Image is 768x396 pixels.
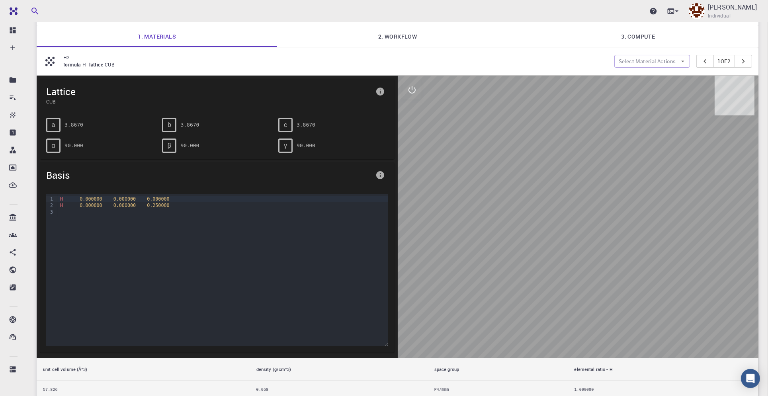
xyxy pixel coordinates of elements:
[46,85,372,98] span: Lattice
[297,118,315,132] pre: 3.8670
[428,358,568,381] th: space group
[284,121,287,129] span: c
[568,358,758,381] th: elemental ratio - H
[17,6,40,13] span: Hỗ trợ
[708,12,731,20] span: Individual
[372,167,388,183] button: info
[105,61,118,68] span: CUB
[80,203,102,208] span: 0.000000
[37,26,277,47] a: 1. Materials
[37,358,250,381] th: unit cell volume (Å^3)
[741,369,760,388] div: Open Intercom Messenger
[180,118,199,132] pre: 3.8670
[60,196,63,202] span: H
[46,202,54,209] div: 2
[277,26,518,47] a: 2. Workflow
[689,3,705,19] img: Thanh Son
[113,196,136,202] span: 0.000000
[372,84,388,99] button: info
[696,55,752,68] div: pager
[51,142,55,149] span: α
[297,139,315,152] pre: 90.000
[250,358,428,381] th: density (g/cm^3)
[64,139,83,152] pre: 90.000
[147,196,169,202] span: 0.000000
[46,196,54,202] div: 1
[168,142,171,149] span: β
[60,203,63,208] span: H
[284,142,287,149] span: γ
[63,61,82,68] span: formula
[82,61,89,68] span: H
[147,203,169,208] span: 0.250000
[52,121,55,129] span: a
[614,55,690,68] button: Select Material Actions
[89,61,105,68] span: lattice
[80,196,102,202] span: 0.000000
[6,7,18,15] img: logo
[713,55,735,68] button: 1of2
[64,118,83,132] pre: 3.8670
[113,203,136,208] span: 0.000000
[46,209,54,215] div: 3
[708,2,757,12] p: [PERSON_NAME]
[518,26,758,47] a: 3. Compute
[46,169,372,181] span: Basis
[180,139,199,152] pre: 90.000
[168,121,171,129] span: b
[63,54,608,61] p: H2
[46,98,372,105] span: CUB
